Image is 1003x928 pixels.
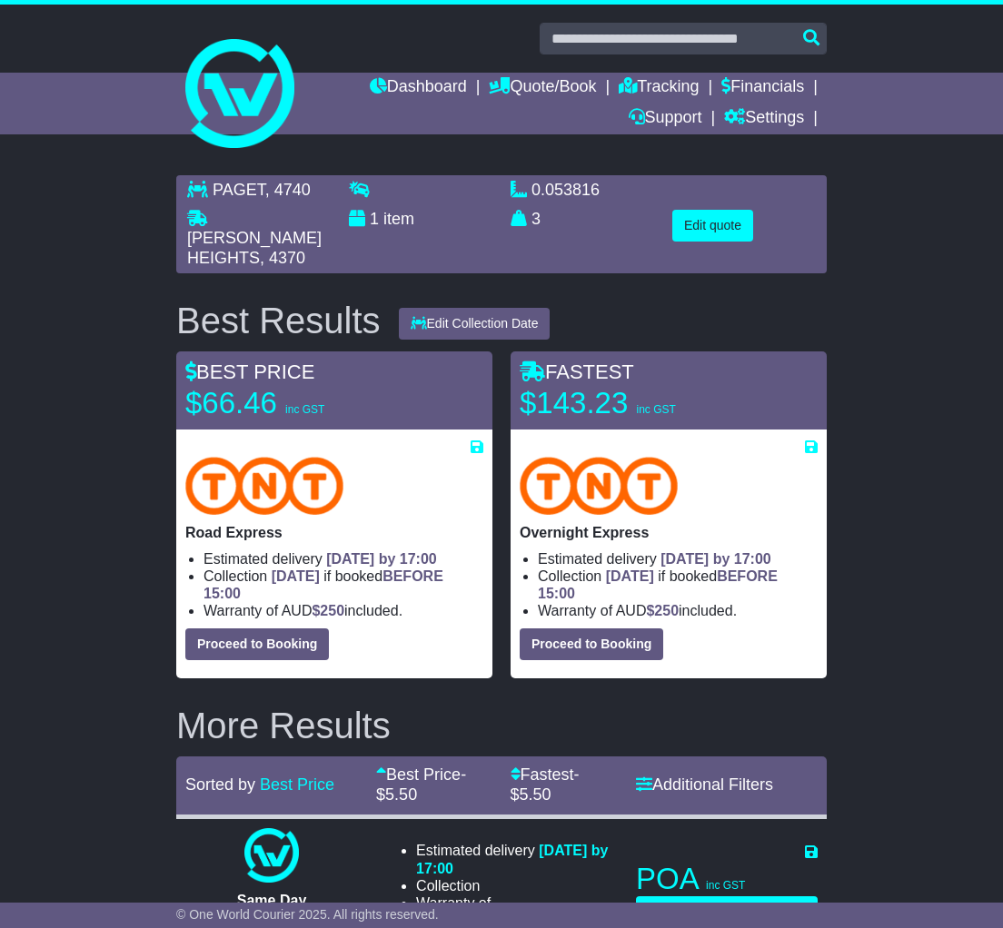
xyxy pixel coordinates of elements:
a: Best Price- $5.50 [376,765,466,804]
span: inc GST [706,879,745,892]
button: Proceed to Booking [185,628,329,660]
span: [PERSON_NAME] HEIGHTS [187,229,322,267]
span: 5.50 [520,785,551,804]
span: 250 [320,603,344,618]
span: 0.053816 [531,181,600,199]
li: Collection [416,877,614,894]
li: Estimated delivery [204,550,483,568]
span: 15:00 [538,586,575,601]
li: Estimated delivery [416,842,614,876]
button: Proceed to Booking [520,628,663,660]
span: item [383,210,414,228]
a: Support [629,104,702,134]
span: 250 [654,603,679,618]
span: , 4370 [260,249,305,267]
span: 15:00 [204,586,241,601]
span: - $ [376,765,466,804]
span: inc GST [285,403,324,416]
span: , 4740 [265,181,311,199]
div: Best Results [167,301,390,341]
span: inc GST [636,403,675,416]
a: Dashboard [370,73,467,104]
img: TNT Domestic: Overnight Express [520,457,678,515]
span: if booked [204,568,443,601]
p: $66.46 [185,385,412,421]
button: Proceed to Booking [636,896,818,928]
a: Fastest- $5.50 [511,765,580,804]
span: $ [312,603,344,618]
span: BEST PRICE [185,360,314,383]
span: [DATE] by 17:00 [326,551,437,567]
span: BEFORE [382,568,443,584]
span: © One World Courier 2025. All rights reserved. [176,907,439,922]
img: TNT Domestic: Road Express [185,457,343,515]
span: [DATE] [606,568,654,584]
span: 5.50 [385,785,417,804]
span: Sorted by [185,775,255,794]
p: POA [636,861,818,897]
li: Collection [538,568,818,602]
li: Collection [204,568,483,602]
h2: More Results [176,706,827,745]
a: Tracking [619,73,699,104]
button: Edit Collection Date [399,308,551,340]
span: [DATE] [272,568,320,584]
img: One World Courier: Same Day Nationwide(quotes take 0.5-1 hour) [244,828,299,883]
span: PAGET [213,181,265,199]
li: Warranty of AUD included. [204,602,483,619]
span: FASTEST [520,360,634,383]
span: [DATE] by 17:00 [660,551,771,567]
span: BEFORE [717,568,778,584]
p: $143.23 [520,385,747,421]
p: Overnight Express [520,524,818,541]
a: Quote/Book [489,73,596,104]
a: Settings [724,104,804,134]
p: Road Express [185,524,483,541]
li: Warranty of AUD included. [538,602,818,619]
span: $ [646,603,679,618]
span: [DATE] by 17:00 [416,843,608,875]
a: Additional Filters [636,775,773,794]
span: if booked [538,568,778,601]
span: 1 [370,210,379,228]
button: Edit quote [672,210,753,242]
li: Estimated delivery [538,550,818,568]
span: 3 [531,210,541,228]
span: - $ [511,765,580,804]
a: Best Price [260,775,334,794]
a: Financials [721,73,804,104]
